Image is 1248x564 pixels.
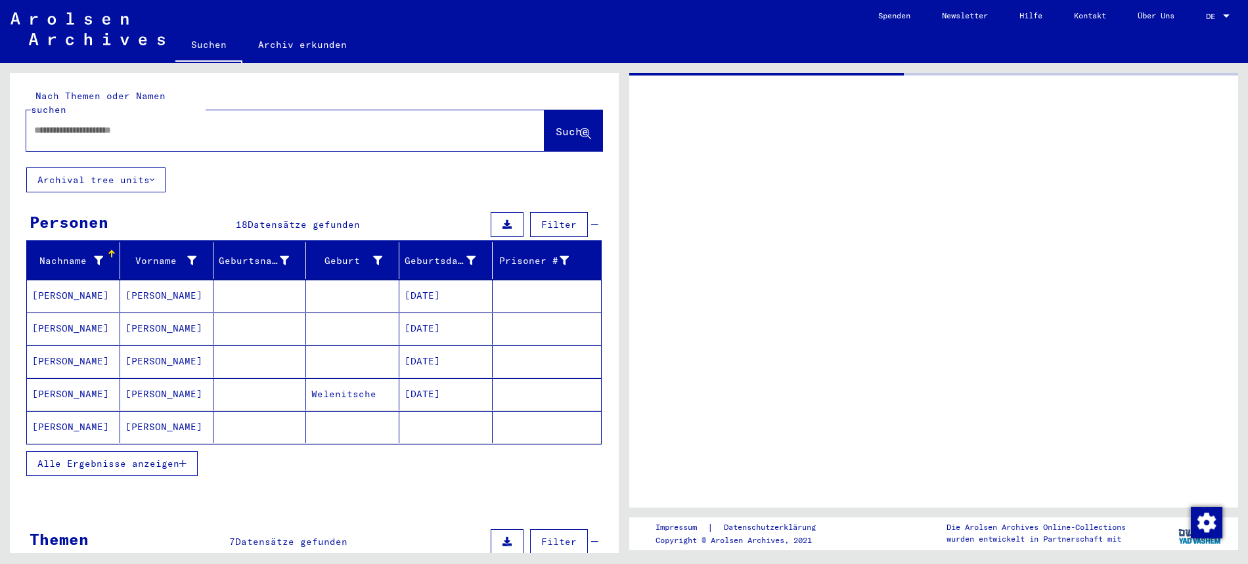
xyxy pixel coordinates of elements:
[120,313,213,345] mat-cell: [PERSON_NAME]
[530,212,588,237] button: Filter
[306,242,399,279] mat-header-cell: Geburt‏
[493,242,601,279] mat-header-cell: Prisoner #
[30,527,89,551] div: Themen
[405,250,492,271] div: Geburtsdatum
[229,536,235,548] span: 7
[248,219,360,230] span: Datensätze gefunden
[498,250,585,271] div: Prisoner #
[656,521,707,534] a: Impressum
[32,250,120,271] div: Nachname
[27,411,120,443] mat-cell: [PERSON_NAME]
[713,521,832,534] a: Datenschutzerklärung
[26,451,198,476] button: Alle Ergebnisse anzeigen
[947,521,1126,533] p: Die Arolsen Archives Online-Collections
[947,533,1126,545] p: wurden entwickelt in Partnerschaft mit
[30,210,108,234] div: Personen
[656,534,832,546] p: Copyright © Arolsen Archives, 2021
[399,313,493,345] mat-cell: [DATE]
[11,12,165,45] img: Arolsen_neg.svg
[405,254,476,268] div: Geburtsdatum
[235,536,347,548] span: Datensätze gefunden
[242,29,363,60] a: Archiv erkunden
[236,219,248,230] span: 18
[27,280,120,312] mat-cell: [PERSON_NAME]
[530,529,588,554] button: Filter
[27,345,120,378] mat-cell: [PERSON_NAME]
[545,110,602,151] button: Suche
[311,254,382,268] div: Geburt‏
[1191,507,1222,538] img: Zustimmung ändern
[37,458,179,469] span: Alle Ergebnisse anzeigen
[125,250,213,271] div: Vorname
[213,242,307,279] mat-header-cell: Geburtsname
[541,219,577,230] span: Filter
[27,378,120,410] mat-cell: [PERSON_NAME]
[498,254,569,268] div: Prisoner #
[175,29,242,63] a: Suchen
[1206,12,1220,21] span: DE
[399,378,493,410] mat-cell: [DATE]
[125,254,196,268] div: Vorname
[219,250,306,271] div: Geburtsname
[32,254,103,268] div: Nachname
[656,521,832,534] div: |
[120,242,213,279] mat-header-cell: Vorname
[399,345,493,378] mat-cell: [DATE]
[399,242,493,279] mat-header-cell: Geburtsdatum
[219,254,290,268] div: Geburtsname
[541,536,577,548] span: Filter
[306,378,399,410] mat-cell: Welenitsche
[27,242,120,279] mat-header-cell: Nachname
[26,167,166,192] button: Archival tree units
[120,378,213,410] mat-cell: [PERSON_NAME]
[31,90,166,116] mat-label: Nach Themen oder Namen suchen
[399,280,493,312] mat-cell: [DATE]
[120,411,213,443] mat-cell: [PERSON_NAME]
[120,345,213,378] mat-cell: [PERSON_NAME]
[311,250,399,271] div: Geburt‏
[27,313,120,345] mat-cell: [PERSON_NAME]
[1176,517,1225,550] img: yv_logo.png
[556,125,589,138] span: Suche
[120,280,213,312] mat-cell: [PERSON_NAME]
